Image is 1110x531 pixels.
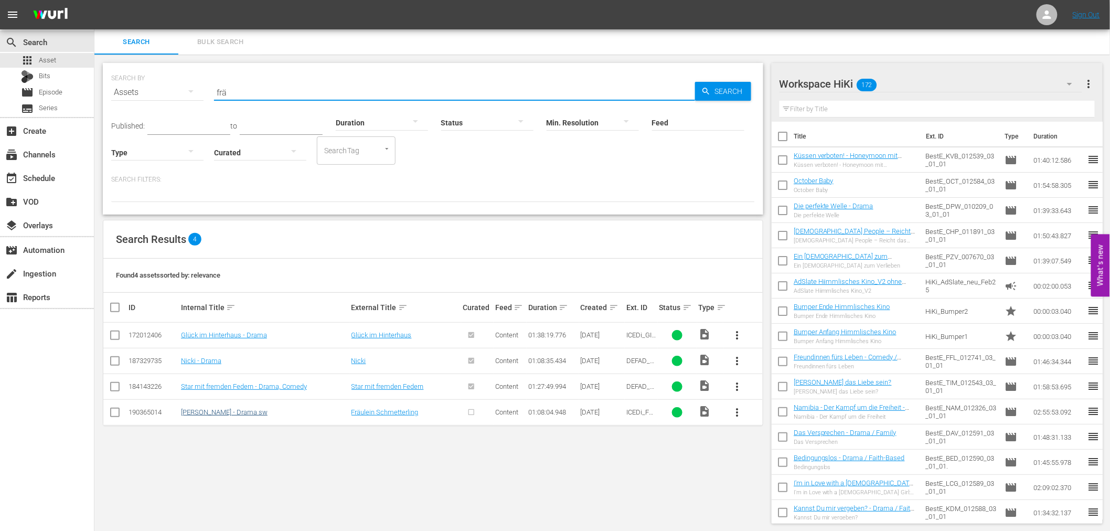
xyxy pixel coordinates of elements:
[794,278,906,293] a: AdSlate Hiimmlisches Kino_V2 ohne [PERSON_NAME]
[921,299,1001,324] td: HiKi_Bumper2
[528,331,578,339] div: 01:38:19.776
[1005,355,1017,368] span: Episode
[794,439,896,445] div: Das Versprechen
[351,383,424,390] a: Star mit fremden Federn
[1005,179,1017,192] span: Episode
[188,233,201,246] span: 4
[495,331,518,339] span: Content
[794,262,917,269] div: Ein [DEMOGRAPHIC_DATA] zum Verlieben
[921,147,1001,173] td: BestE_KVB_012539_03_01_01
[921,399,1001,424] td: BestE_NAM_012326_03_01_01
[1005,431,1017,443] span: Episode
[1029,324,1087,349] td: 00:00:03.040
[5,125,18,137] span: Create
[1087,254,1100,267] span: reorder
[5,148,18,161] span: Channels
[659,301,696,314] div: Status
[731,380,744,393] span: more_vert
[725,348,750,374] button: more_vert
[5,36,18,49] span: Search
[1087,430,1100,443] span: reorder
[5,196,18,208] span: VOD
[794,403,910,419] a: Namibia - Der Kampf um die Freiheit - Drama, History
[111,78,204,107] div: Assets
[495,408,518,416] span: Content
[129,383,178,390] div: 184143226
[230,122,237,130] span: to
[181,301,348,314] div: Internal Title
[129,303,178,312] div: ID
[794,413,917,420] div: Namibia - Der Kampf um die Freiheit
[921,273,1001,299] td: HiKi_AdSlate_neu_Feb25
[1087,380,1100,392] span: reorder
[581,301,623,314] div: Created
[609,303,618,312] span: sort
[794,303,890,311] a: Bumper Ende Himmlisches Kino
[116,271,220,279] span: Found 4 assets sorted by: relevance
[794,177,834,185] a: October Baby
[794,504,916,520] a: Kannst Du mir vergeben? - Drama / Faith-Based
[351,331,412,339] a: Glück im Hinterhaus
[1005,305,1017,317] span: Promo
[725,400,750,425] button: more_vert
[998,122,1027,151] th: Type
[794,313,890,320] div: Bumper Ende Himmlisches Kino
[731,329,744,342] span: more_vert
[682,303,692,312] span: sort
[699,354,711,366] span: Video
[1029,500,1087,525] td: 01:34:32.137
[21,102,34,115] span: Series
[1029,223,1087,248] td: 01:50:43.827
[495,357,518,365] span: Content
[699,328,711,341] span: Video
[794,122,920,151] th: Title
[111,175,755,184] p: Search Filters:
[21,86,34,99] span: Episode
[1005,330,1017,343] span: Promo
[921,424,1001,450] td: BestE_DAV_012591_03_01_01
[226,303,236,312] span: sort
[725,374,750,399] button: more_vert
[495,301,525,314] div: Feed
[695,82,751,101] button: Search
[1029,273,1087,299] td: 00:02:00.053
[1029,349,1087,374] td: 01:46:34.344
[794,328,896,336] a: Bumper Anfang Himmlisches Kino
[25,3,76,27] img: ans4CAIJ8jUAAAAAAAAAAAAAAAAAAAAAAAAgQb4GAAAAAAAAAAAAAAAAAAAAAAAAJMjXAAAAAAAAAAAAAAAAAAAAAAAAgAT5G...
[921,324,1001,349] td: HiKi_Bumper1
[351,357,366,365] a: Nicki
[528,357,578,365] div: 01:08:35.434
[39,71,50,81] span: Bits
[1005,481,1017,494] span: Episode
[921,173,1001,198] td: BestE_OCT_012584_03_01_01
[731,355,744,367] span: more_vert
[1029,198,1087,223] td: 01:39:33.643
[920,122,998,151] th: Ext. ID
[794,464,905,471] div: Bedingungslos
[101,36,172,48] span: Search
[921,374,1001,399] td: BestE_TIM_012543_03_01_01
[1082,71,1095,97] button: more_vert
[794,237,917,244] div: [DEMOGRAPHIC_DATA] People – Reicht das [DEMOGRAPHIC_DATA] noch aus?
[794,489,917,496] div: I'm in Love with a [DEMOGRAPHIC_DATA] Girl: Liebe ändert alles
[1087,455,1100,468] span: reorder
[1005,406,1017,418] span: Episode
[39,87,62,98] span: Episode
[21,54,34,67] span: Asset
[39,55,56,66] span: Asset
[1005,204,1017,217] span: Episode
[699,405,711,418] span: Video
[1005,506,1017,519] span: Episode
[794,363,917,370] div: Freundinnen fürs Leben
[181,383,307,390] a: Star mit fremden Federn - Drama, Comedy
[5,172,18,185] span: Schedule
[794,338,896,345] div: Bumper Anfang Himmlisches Kino
[1005,456,1017,469] span: Episode
[5,244,18,257] span: Automation
[794,353,902,369] a: Freundinnen fürs Leben - Comedy / Drama / Family
[514,303,523,312] span: sort
[794,252,892,268] a: Ein [DEMOGRAPHIC_DATA] zum Verlieben - Comedy, Romance
[794,162,917,168] div: Küssen verboten! - Honeymoon mit Hindernissen
[181,408,268,416] a: [PERSON_NAME] - Drama sw
[351,301,460,314] div: External Title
